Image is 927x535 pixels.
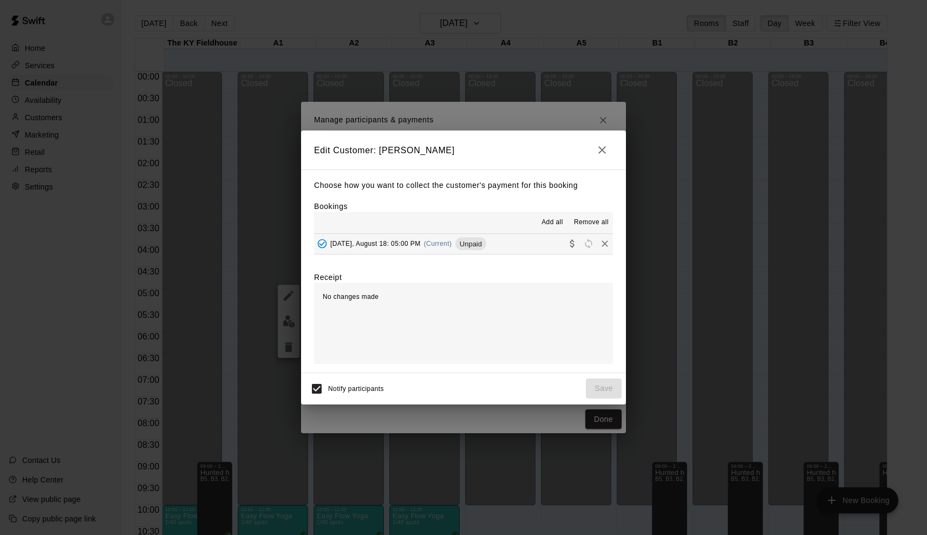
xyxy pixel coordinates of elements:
[541,217,563,228] span: Add all
[314,179,613,192] p: Choose how you want to collect the customer's payment for this booking
[314,272,342,283] label: Receipt
[328,385,384,393] span: Notify participants
[580,239,597,247] span: Reschedule
[301,131,626,169] h2: Edit Customer: [PERSON_NAME]
[330,240,421,247] span: [DATE], August 18: 05:00 PM
[564,239,580,247] span: Collect payment
[455,240,486,248] span: Unpaid
[323,293,378,301] span: No changes made
[314,234,613,254] button: Added - Collect Payment[DATE], August 18: 05:00 PM(Current)UnpaidCollect paymentRescheduleRemove
[574,217,609,228] span: Remove all
[597,239,613,247] span: Remove
[314,202,348,211] label: Bookings
[424,240,452,247] span: (Current)
[314,236,330,252] button: Added - Collect Payment
[570,214,613,231] button: Remove all
[535,214,570,231] button: Add all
